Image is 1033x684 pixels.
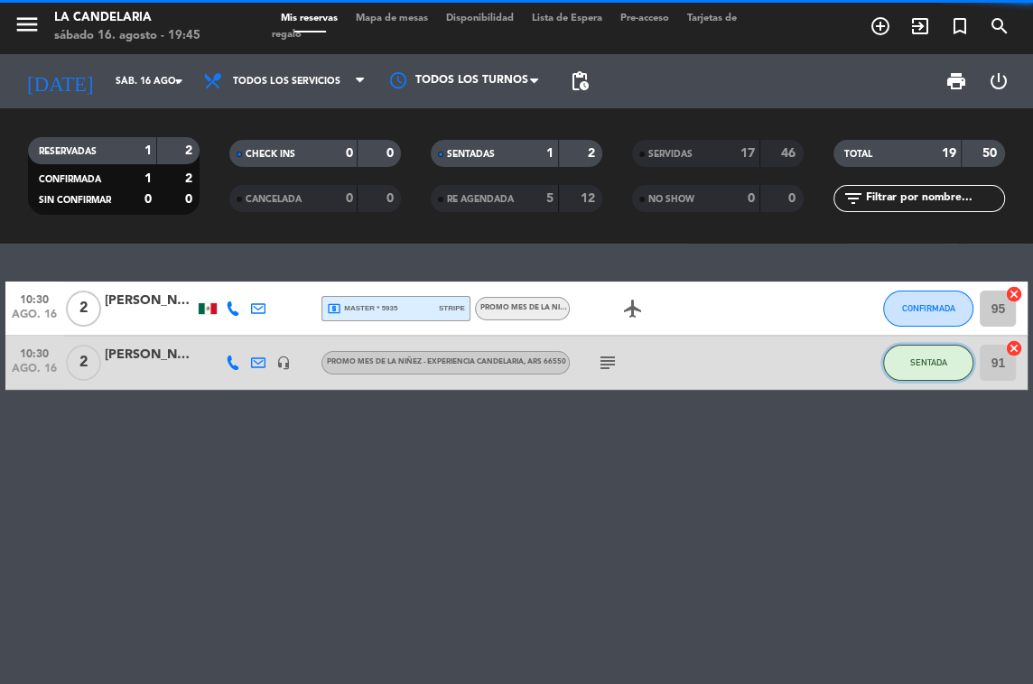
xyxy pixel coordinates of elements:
[546,147,554,160] strong: 1
[144,172,152,185] strong: 1
[54,27,200,45] div: sábado 16. agosto - 19:45
[345,192,352,205] strong: 0
[870,15,891,37] i: add_circle_outline
[524,358,566,365] span: , ARS 66550
[185,144,196,157] strong: 2
[105,291,195,311] div: [PERSON_NAME]
[12,309,57,329] span: ago. 16
[437,14,523,23] span: Disponibilidad
[864,189,1004,208] input: Filtrar por nombre...
[386,192,397,205] strong: 0
[272,14,347,23] span: Mis reservas
[883,291,973,327] button: CONFIRMADA
[12,342,57,363] span: 10:30
[168,70,190,92] i: arrow_drop_down
[597,352,619,374] i: subject
[105,345,195,365] div: [PERSON_NAME] Bentancort
[740,147,755,160] strong: 17
[648,150,693,159] span: SERVIDAS
[447,195,514,204] span: RE AGENDADA
[781,147,799,160] strong: 46
[14,11,41,38] i: menu
[909,15,931,37] i: exit_to_app
[14,62,107,101] i: [DATE]
[233,76,340,88] span: Todos los servicios
[66,345,101,381] span: 2
[480,304,677,311] span: PROMO MES DE LA NIÑEZ - EXPERIENCIA CANDELARIA
[546,192,554,205] strong: 5
[942,147,956,160] strong: 19
[982,147,1000,160] strong: 50
[327,301,341,316] i: local_atm
[276,356,291,370] i: headset_mic
[1004,339,1022,357] i: cancel
[39,196,111,205] span: SIN CONFIRMAR
[523,14,611,23] span: Lista de Espera
[439,302,465,314] span: stripe
[447,150,495,159] span: SENTADAS
[386,147,397,160] strong: 0
[949,15,971,37] i: turned_in_not
[327,358,566,365] span: PROMO MES DE LA NIÑEZ - EXPERIENCIA CANDELARIA
[569,70,591,92] span: pending_actions
[347,14,437,23] span: Mapa de mesas
[883,345,973,381] button: SENTADA
[902,303,955,313] span: CONFIRMADA
[945,70,967,92] span: print
[185,193,196,206] strong: 0
[748,192,755,205] strong: 0
[910,357,947,367] span: SENTADA
[12,288,57,309] span: 10:30
[988,70,1010,92] i: power_settings_new
[185,172,196,185] strong: 2
[989,15,1010,37] i: search
[622,298,644,319] i: airplanemode_active
[39,175,101,184] span: CONFIRMADA
[327,301,398,316] span: master * 5935
[345,147,352,160] strong: 0
[648,195,694,204] span: NO SHOW
[977,54,1019,108] div: LOG OUT
[788,192,799,205] strong: 0
[39,147,97,156] span: RESERVADAS
[587,147,598,160] strong: 2
[246,195,302,204] span: CANCELADA
[144,144,152,157] strong: 1
[842,188,864,209] i: filter_list
[12,363,57,384] span: ago. 16
[66,291,101,327] span: 2
[144,193,152,206] strong: 0
[246,150,295,159] span: CHECK INS
[580,192,598,205] strong: 12
[54,9,200,27] div: LA CANDELARIA
[14,11,41,44] button: menu
[611,14,678,23] span: Pre-acceso
[844,150,872,159] span: TOTAL
[1004,285,1022,303] i: cancel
